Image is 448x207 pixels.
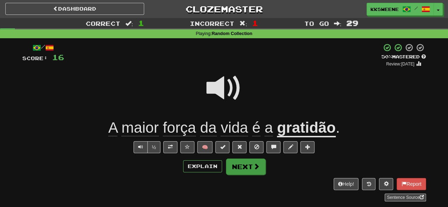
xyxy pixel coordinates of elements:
[212,31,253,36] strong: Random Collection
[197,141,212,153] button: 🧠
[147,141,161,153] button: ½
[414,6,418,11] span: /
[334,178,359,190] button: Help!
[385,194,426,201] a: Sentence Source
[266,141,280,153] button: Discuss sentence (alt+u)
[304,20,329,27] span: To go
[132,141,161,153] div: Text-to-speech controls
[370,6,399,12] span: kksweene
[86,20,120,27] span: Correct
[381,54,392,59] span: 50 %
[226,159,266,175] button: Next
[386,62,414,67] small: Review: [DATE]
[334,21,341,27] span: :
[346,19,358,27] span: 29
[5,3,144,15] a: Dashboard
[52,53,64,62] span: 16
[183,160,222,172] button: Explain
[252,19,258,27] span: 1
[134,141,148,153] button: Play sentence audio (ctl+space)
[155,3,294,15] a: Clozemaster
[221,119,248,136] span: vida
[163,119,196,136] span: força
[265,119,273,136] span: a
[22,55,48,61] span: Score:
[397,178,426,190] button: Report
[108,119,118,136] span: A
[121,119,159,136] span: maior
[190,20,234,27] span: Incorrect
[138,19,144,27] span: 1
[239,21,247,27] span: :
[163,141,177,153] button: Toggle translation (alt+t)
[125,21,133,27] span: :
[283,141,297,153] button: Edit sentence (alt+d)
[362,178,375,190] button: Round history (alt+y)
[381,54,426,60] div: Mastered
[215,141,229,153] button: Set this sentence to 100% Mastered (alt+m)
[300,141,314,153] button: Add to collection (alt+a)
[249,141,263,153] button: Ignore sentence (alt+i)
[200,119,217,136] span: da
[336,119,340,136] span: .
[180,141,194,153] button: Favorite sentence (alt+f)
[22,43,64,52] div: /
[252,119,260,136] span: é
[232,141,246,153] button: Reset to 0% Mastered (alt+r)
[277,119,336,137] u: gratidão
[367,3,434,16] a: kksweene /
